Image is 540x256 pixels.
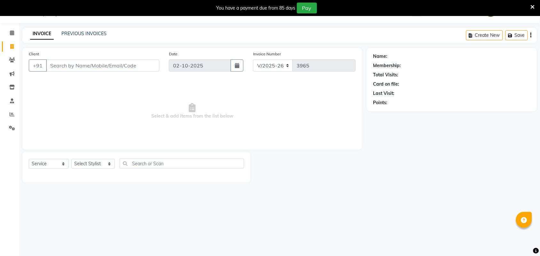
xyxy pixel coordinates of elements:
button: Pay [297,3,317,13]
a: PREVIOUS INVOICES [61,31,107,36]
iframe: chat widget [513,230,534,250]
div: Total Visits: [373,72,399,78]
div: You have a payment due from 85 days [217,5,296,12]
input: Search or Scan [120,159,244,168]
div: Membership: [373,62,401,69]
input: Search by Name/Mobile/Email/Code [46,59,159,72]
button: Save [505,30,528,40]
label: Invoice Number [253,51,281,57]
button: Create New [466,30,503,40]
label: Date [169,51,178,57]
a: INVOICE [30,28,54,40]
label: Client [29,51,39,57]
span: Select & add items from the list below [29,79,356,143]
div: Name: [373,53,388,60]
div: Last Visit: [373,90,395,97]
div: Card on file: [373,81,400,88]
div: Points: [373,99,388,106]
button: +91 [29,59,47,72]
